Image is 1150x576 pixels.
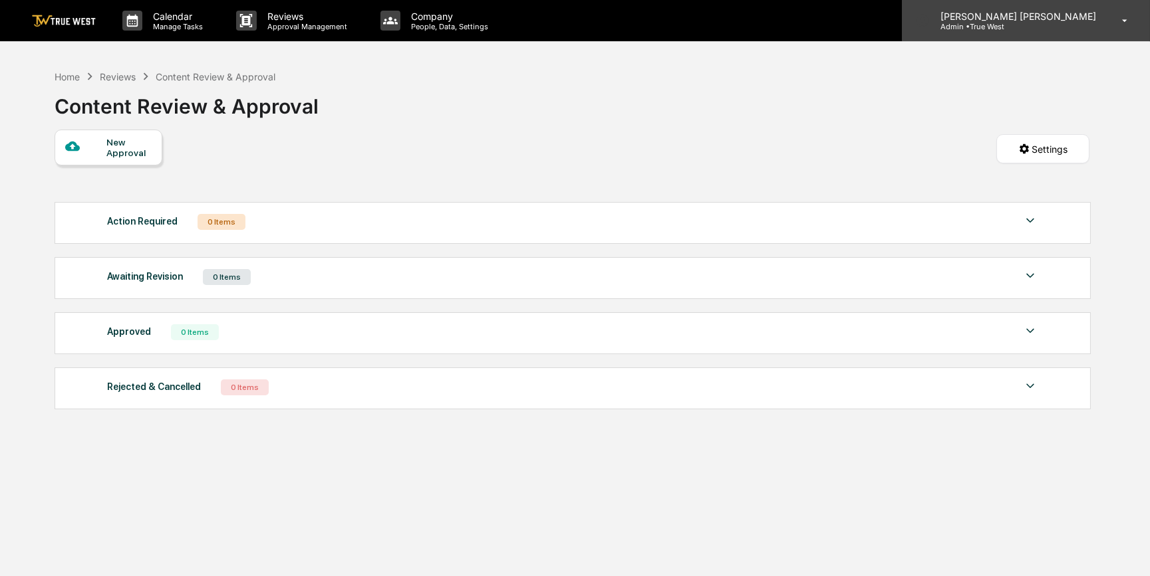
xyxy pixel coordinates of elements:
[400,22,495,31] p: People, Data, Settings
[32,15,96,27] img: logo
[107,323,151,340] div: Approved
[400,11,495,22] p: Company
[1022,378,1038,394] img: caret
[107,213,178,230] div: Action Required
[198,214,245,230] div: 0 Items
[142,11,210,22] p: Calendar
[930,22,1054,31] p: Admin • True West
[257,22,354,31] p: Approval Management
[55,84,319,118] div: Content Review & Approval
[106,137,151,158] div: New Approval
[142,22,210,31] p: Manage Tasks
[100,71,136,82] div: Reviews
[996,134,1089,163] button: Settings
[221,379,269,395] div: 0 Items
[107,378,201,395] div: Rejected & Cancelled
[1022,213,1038,229] img: caret
[171,324,219,340] div: 0 Items
[930,11,1103,22] p: [PERSON_NAME] [PERSON_NAME]
[1022,268,1038,284] img: caret
[156,71,275,82] div: Content Review & Approval
[107,268,183,285] div: Awaiting Revision
[1022,323,1038,339] img: caret
[55,71,80,82] div: Home
[203,269,251,285] div: 0 Items
[257,11,354,22] p: Reviews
